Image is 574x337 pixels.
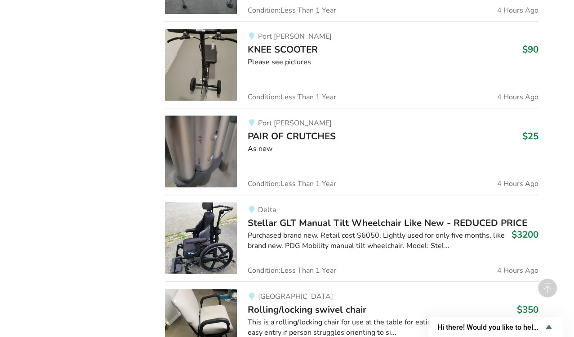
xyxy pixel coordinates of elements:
button: Show survey - Hi there! Would you like to help us improve AssistList? [437,322,554,333]
h3: $3200 [512,229,538,240]
span: Delta [258,205,276,215]
span: KNEE SCOOTER [248,43,318,56]
span: Rolling/locking swivel chair [248,303,366,316]
img: mobility-pair of crutches [165,115,237,187]
span: Condition: Less Than 1 Year [248,180,336,187]
img: mobility-knee scooter [165,29,237,101]
span: [GEOGRAPHIC_DATA] [258,292,333,302]
h3: $350 [517,304,538,315]
div: As new [248,144,538,154]
a: mobility-stellar glt manual tilt wheelchair like new - reduced priceDeltaStellar GLT Manual Tilt ... [165,195,538,281]
span: Port [PERSON_NAME] [258,31,332,41]
a: mobility-knee scooter Port [PERSON_NAME]KNEE SCOOTER$90Please see picturesCondition:Less Than 1 Y... [165,21,538,108]
span: Port [PERSON_NAME] [258,118,332,128]
span: Condition: Less Than 1 Year [248,93,336,101]
div: Please see pictures [248,57,538,67]
span: 4 Hours Ago [497,93,538,101]
span: 4 Hours Ago [497,7,538,14]
span: Condition: Less Than 1 Year [248,7,336,14]
span: Condition: Less Than 1 Year [248,267,336,274]
h3: $90 [522,44,538,55]
span: 4 Hours Ago [497,267,538,274]
a: mobility-pair of crutches Port [PERSON_NAME]PAIR OF CRUTCHES$25As newCondition:Less Than 1 Year4 ... [165,108,538,195]
img: mobility-stellar glt manual tilt wheelchair like new - reduced price [165,202,237,274]
span: Stellar GLT Manual Tilt Wheelchair Like New - REDUCED PRICE [248,217,527,229]
span: PAIR OF CRUTCHES [248,130,336,142]
span: 4 Hours Ago [497,180,538,187]
div: Purchased brand new. Retail cost $6050. Lightly used for only five months, like brand new. PDG Mo... [248,231,538,251]
span: Hi there! Would you like to help us improve AssistList? [437,323,543,332]
h3: $25 [522,130,538,142]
